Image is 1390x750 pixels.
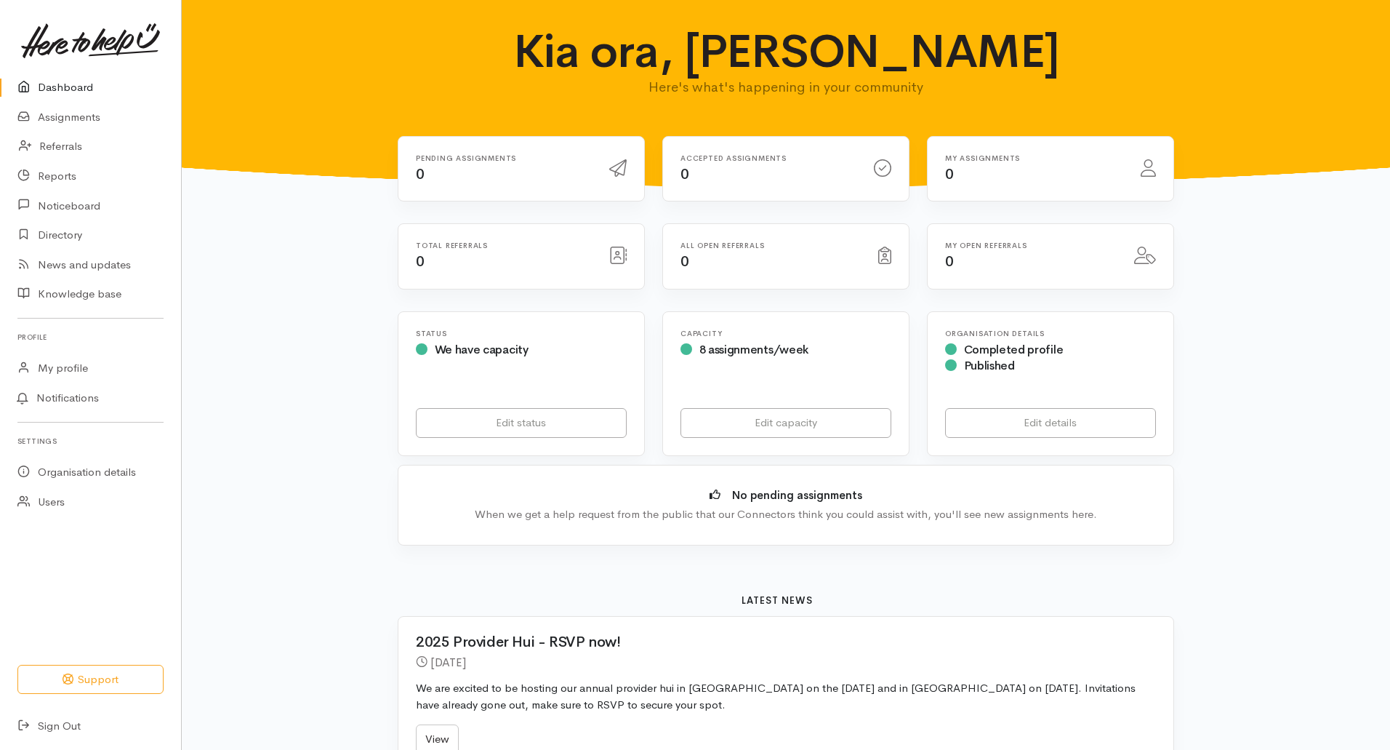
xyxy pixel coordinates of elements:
button: Support [17,665,164,695]
h6: Settings [17,431,164,451]
span: Published [964,358,1015,373]
span: 0 [680,165,689,183]
h6: Organisation Details [945,330,1156,338]
h6: My open referrals [945,242,1117,250]
a: Edit details [945,408,1156,438]
h6: Capacity [680,330,891,338]
span: 0 [416,165,425,183]
span: 0 [680,252,689,271]
h6: Total referrals [416,242,592,250]
a: Edit status [416,408,627,438]
b: Latest news [742,594,813,607]
a: Edit capacity [680,408,891,438]
p: Here's what's happening in your community [502,77,1071,97]
span: We have capacity [435,342,529,357]
h6: All open referrals [680,242,861,250]
span: 8 assignments/week [699,342,808,357]
h6: Accepted assignments [680,154,856,162]
span: 0 [416,252,425,271]
div: When we get a help request from the public that our Connectors think you could assist with, you'l... [420,506,1152,523]
span: 0 [945,252,954,271]
span: Completed profile [964,342,1064,357]
h2: 2025 Provider Hui - RSVP now! [416,634,1138,650]
p: We are excited to be hosting our annual provider hui in [GEOGRAPHIC_DATA] on the [DATE] and in [G... [416,680,1156,713]
b: No pending assignments [732,488,862,502]
h6: Profile [17,327,164,347]
h6: My assignments [945,154,1123,162]
h6: Pending assignments [416,154,592,162]
h6: Status [416,330,627,338]
time: [DATE] [430,655,466,670]
h1: Kia ora, [PERSON_NAME] [502,26,1071,77]
span: 0 [945,165,954,183]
